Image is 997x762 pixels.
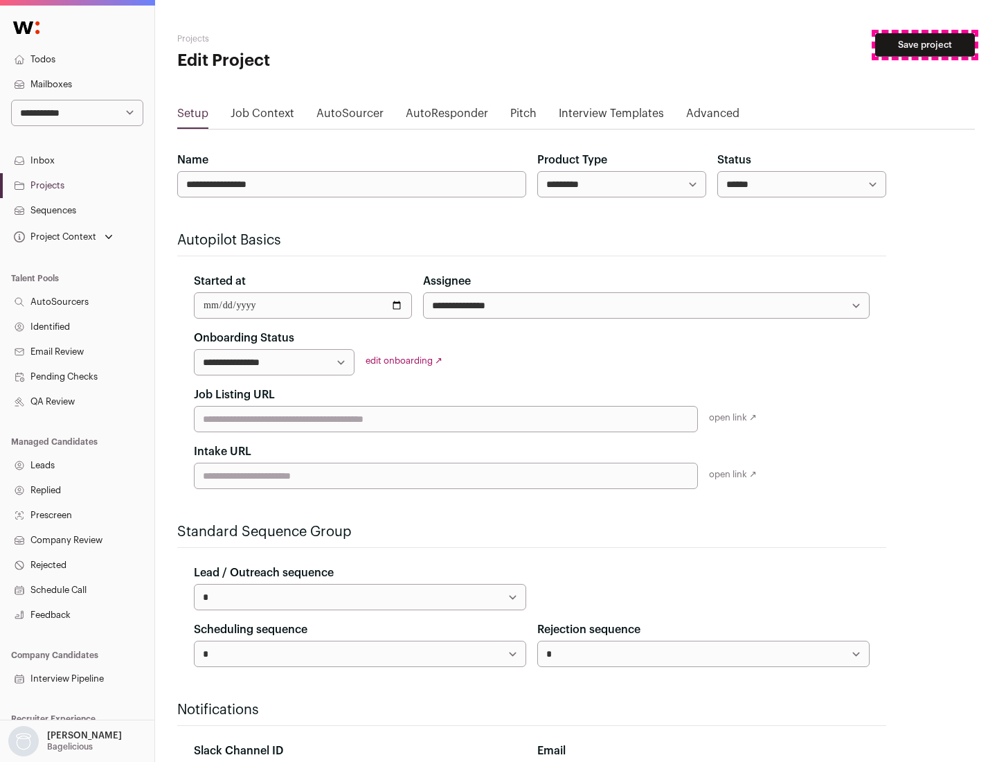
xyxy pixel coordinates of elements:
[194,330,294,346] label: Onboarding Status
[177,231,886,250] h2: Autopilot Basics
[11,227,116,247] button: Open dropdown
[194,743,283,759] label: Slack Channel ID
[194,387,275,403] label: Job Listing URL
[194,273,246,290] label: Started at
[11,231,96,242] div: Project Context
[194,565,334,581] label: Lead / Outreach sequence
[366,356,442,365] a: edit onboarding ↗
[194,443,251,460] label: Intake URL
[6,726,125,756] button: Open dropdown
[537,152,607,168] label: Product Type
[537,743,870,759] div: Email
[406,105,488,127] a: AutoResponder
[177,152,208,168] label: Name
[231,105,294,127] a: Job Context
[194,621,307,638] label: Scheduling sequence
[177,105,208,127] a: Setup
[177,522,886,542] h2: Standard Sequence Group
[717,152,751,168] label: Status
[47,741,93,752] p: Bagelicious
[423,273,471,290] label: Assignee
[537,621,640,638] label: Rejection sequence
[8,726,39,756] img: nopic.png
[875,33,975,57] button: Save project
[316,105,384,127] a: AutoSourcer
[510,105,537,127] a: Pitch
[47,730,122,741] p: [PERSON_NAME]
[177,700,886,720] h2: Notifications
[686,105,739,127] a: Advanced
[559,105,664,127] a: Interview Templates
[177,33,443,44] h2: Projects
[6,14,47,42] img: Wellfound
[177,50,443,72] h1: Edit Project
